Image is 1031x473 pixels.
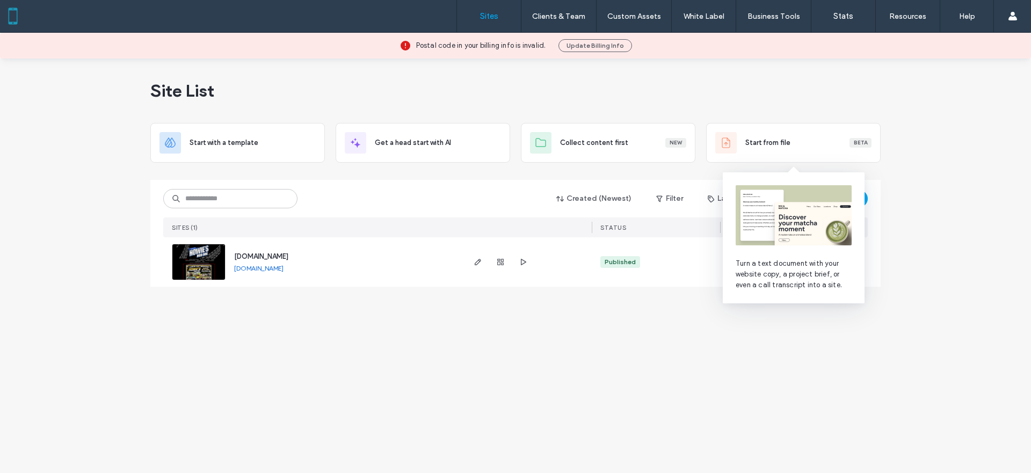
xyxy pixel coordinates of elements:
span: Start from file [745,137,790,148]
label: Sites [480,11,498,21]
button: Created (Newest) [547,190,641,207]
label: Business Tools [747,12,800,21]
div: Start with a template [150,123,325,163]
label: Help [959,12,975,21]
div: Get a head start with AI [336,123,510,163]
a: [DOMAIN_NAME] [234,252,288,260]
div: Beta [850,138,872,148]
span: SITES (1) [172,224,198,231]
a: [DOMAIN_NAME] [234,264,284,272]
span: Collect content first [560,137,628,148]
button: Labels [698,190,750,207]
span: Start with a template [190,137,258,148]
span: STATUS [600,224,626,231]
button: Filter [645,190,694,207]
label: Stats [833,11,853,21]
button: Update Billing Info [558,39,632,52]
span: Get a head start with AI [375,137,451,148]
span: Site List [150,80,214,101]
div: New [665,138,686,148]
label: White Label [684,12,724,21]
span: Turn a text document with your website copy, a project brief, or even a call transcript into a site. [736,258,852,290]
div: Collect content firstNew [521,123,695,163]
div: Start from fileBeta [706,123,881,163]
label: Resources [889,12,926,21]
span: Postal code in your billing info is invalid. [416,40,546,51]
label: Custom Assets [607,12,661,21]
img: from-file-2.png [736,185,852,245]
label: Clients & Team [532,12,585,21]
div: Published [605,257,636,267]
